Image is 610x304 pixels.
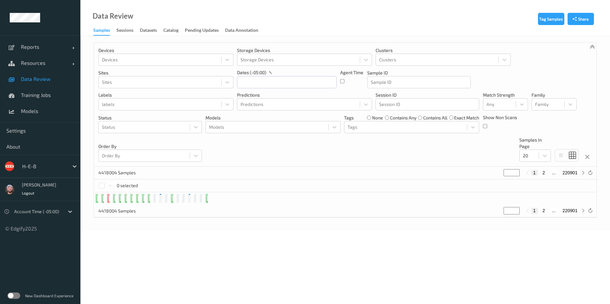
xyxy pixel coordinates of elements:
[117,182,138,189] p: 0 selected
[98,92,233,98] p: labels
[550,170,558,176] button: ...
[560,208,579,213] button: 220901
[205,115,341,121] p: Models
[93,27,110,36] div: Samples
[93,26,116,36] a: Samples
[98,115,202,121] p: Status
[185,27,219,35] div: Pending Updates
[98,143,202,150] p: Order By
[116,26,140,35] a: Sessions
[560,170,579,176] button: 220901
[538,13,564,25] button: Tag Samples
[376,47,511,54] p: Clusters
[237,92,372,98] p: Predictions
[531,170,538,176] button: 1
[483,114,517,121] p: Show Non Scans
[367,70,471,76] p: Sample ID
[140,26,163,35] a: Datasets
[98,208,147,214] p: 4418004 Samples
[98,47,233,54] p: Devices
[372,115,383,121] label: none
[93,13,133,19] div: Data Review
[225,27,258,35] div: Data Annotation
[541,208,547,213] button: 2
[340,69,363,76] p: Agent Time
[98,169,147,176] p: 4418004 Samples
[568,13,594,25] button: Share
[390,115,416,121] label: contains any
[550,208,558,213] button: ...
[454,115,479,121] label: exact match
[237,69,266,76] p: dates (-05:00)
[185,26,225,35] a: Pending Updates
[344,115,354,121] p: Tags
[532,92,577,98] p: Family
[98,70,233,76] p: Sites
[140,27,157,35] div: Datasets
[531,208,538,213] button: 1
[237,47,372,54] p: Storage Devices
[483,92,528,98] p: Match Strength
[163,27,178,35] div: Catalog
[163,26,185,35] a: Catalog
[423,115,447,121] label: contains all
[519,137,551,150] p: Samples In Page
[225,26,265,35] a: Data Annotation
[376,92,479,98] p: Session ID
[541,170,547,176] button: 2
[116,27,133,35] div: Sessions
